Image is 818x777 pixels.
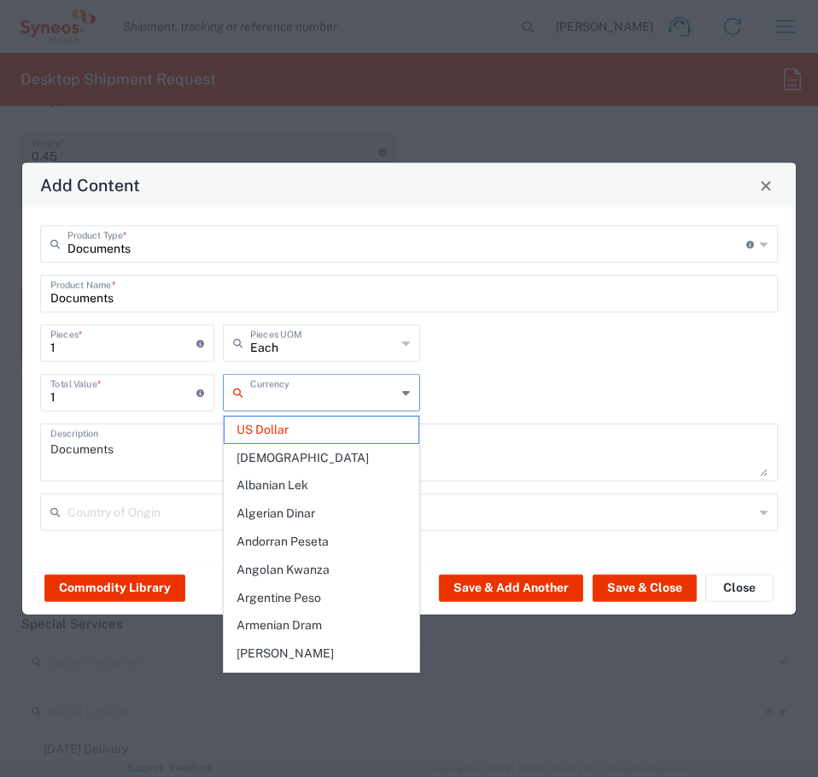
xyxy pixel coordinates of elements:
span: Albanian Lek [225,472,418,499]
span: [PERSON_NAME] [225,640,418,667]
span: US Dollar [225,417,418,443]
span: Australian Dollar [225,669,418,695]
button: Save & Close [593,574,697,601]
span: Andorran Peseta [225,529,418,555]
span: Armenian Dram [225,612,418,639]
button: Save & Add Another [439,574,583,601]
span: Algerian Dinar [225,500,418,527]
span: [DEMOGRAPHIC_DATA] [225,445,418,471]
span: Argentine Peso [225,585,418,611]
button: Close [705,574,774,601]
span: Angolan Kwanza [225,557,418,583]
button: Close [754,173,778,197]
button: Commodity Library [44,574,185,601]
h4: Add Content [40,172,140,197]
